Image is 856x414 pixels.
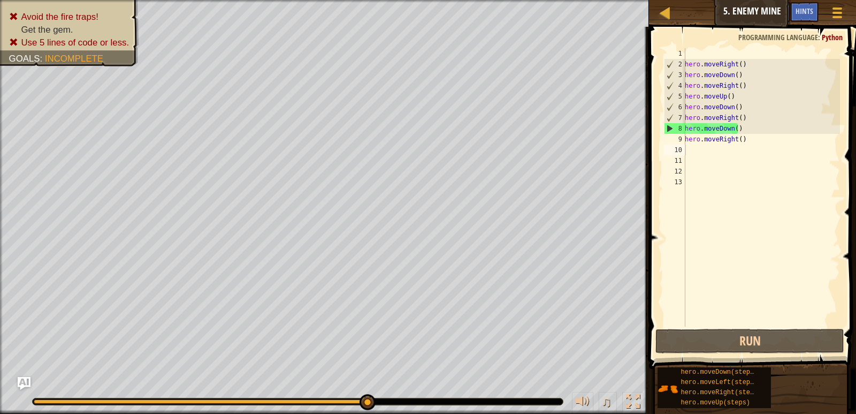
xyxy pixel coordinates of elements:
[664,112,685,123] div: 7
[664,102,685,112] div: 6
[664,48,685,59] div: 1
[664,123,685,134] div: 8
[18,377,30,390] button: Ask AI
[21,37,129,48] span: Use 5 lines of code or less.
[681,379,758,386] span: hero.moveLeft(steps)
[681,368,758,376] span: hero.moveDown(steps)
[664,80,685,91] div: 4
[664,70,685,80] div: 3
[658,379,678,399] img: portrait.png
[21,25,73,35] span: Get the gem.
[664,166,685,177] div: 12
[9,36,129,49] li: Use 5 lines of code or less.
[824,2,851,27] button: Show game menu
[681,399,750,407] span: hero.moveUp(steps)
[655,329,844,353] button: Run
[664,91,685,102] div: 5
[822,32,843,42] span: Python
[664,177,685,187] div: 13
[599,392,617,414] button: ♫
[664,134,685,145] div: 9
[664,145,685,155] div: 10
[9,10,129,23] li: Avoid the fire traps!
[45,54,103,64] span: Incomplete
[664,59,685,70] div: 2
[796,6,813,16] span: Hints
[622,392,644,414] button: Toggle fullscreen
[664,155,685,166] div: 11
[818,32,822,42] span: :
[572,392,593,414] button: Adjust volume
[21,12,98,22] span: Avoid the fire traps!
[738,32,818,42] span: Programming language
[40,54,45,64] span: :
[601,394,612,410] span: ♫
[681,389,761,396] span: hero.moveRight(steps)
[9,23,129,36] li: Get the gem.
[767,6,785,16] span: Ask AI
[761,2,790,22] button: Ask AI
[9,54,40,64] span: Goals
